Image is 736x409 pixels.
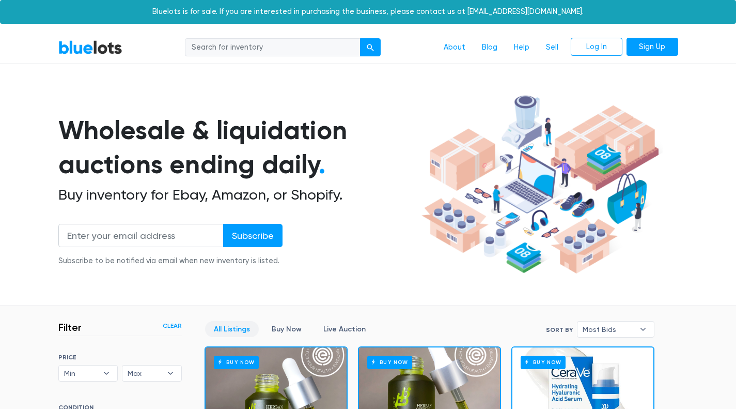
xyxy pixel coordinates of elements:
a: Blog [474,38,506,57]
input: Enter your email address [58,224,224,247]
a: Live Auction [315,321,374,337]
label: Sort By [546,325,573,335]
a: Buy Now [263,321,310,337]
span: Min [64,366,98,381]
div: Subscribe to be notified via email when new inventory is listed. [58,255,283,267]
input: Subscribe [223,224,283,247]
span: . [319,149,325,180]
h6: Buy Now [367,356,412,369]
a: BlueLots [58,40,122,55]
a: All Listings [205,321,259,337]
a: Help [506,38,538,57]
h6: Buy Now [214,356,259,369]
a: Log In [571,38,622,56]
a: Sign Up [627,38,678,56]
img: hero-ee84e7d0318cb26816c560f6b4441b76977f77a177738b4e94f68c95b2b83dbb.png [418,90,663,279]
h6: PRICE [58,354,182,361]
b: ▾ [632,322,654,337]
span: Max [128,366,162,381]
h2: Buy inventory for Ebay, Amazon, or Shopify. [58,186,418,204]
input: Search for inventory [185,38,361,57]
a: Clear [163,321,182,330]
a: About [435,38,474,57]
span: Most Bids [583,322,634,337]
h3: Filter [58,321,82,334]
a: Sell [538,38,567,57]
b: ▾ [160,366,181,381]
h6: Buy Now [521,356,566,369]
b: ▾ [96,366,117,381]
h1: Wholesale & liquidation auctions ending daily [58,113,418,182]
